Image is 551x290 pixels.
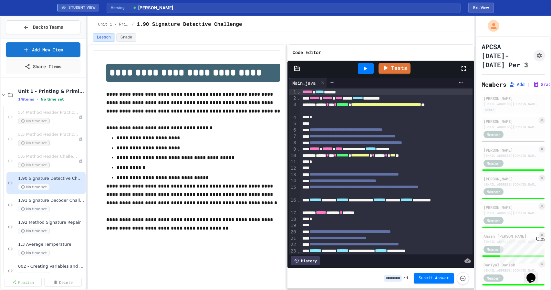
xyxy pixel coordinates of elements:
span: No time set [18,140,50,146]
span: No time set [18,184,50,190]
span: 1 [406,276,408,281]
h2: Members [482,80,506,89]
span: Fold line [297,146,300,152]
button: Exit student view [468,3,494,13]
div: [PERSON_NAME] [483,176,537,182]
div: 23 [289,248,297,254]
span: No time set [41,97,64,102]
div: [EMAIL_ADDRESS][DOMAIN_NAME] [483,153,537,158]
div: Daniyal Danish [483,262,537,268]
span: 1.3 Average Temperature [18,242,84,247]
span: Member [487,132,500,137]
div: 11 [289,159,297,165]
span: Member [487,246,500,252]
span: 002 - Creating Variables and Printing 2 [18,264,84,269]
span: No time set [18,250,50,256]
div: Admin [483,107,496,113]
div: 4 [289,114,297,121]
span: No time set [18,272,50,278]
div: 13 [289,172,297,178]
div: [PERSON_NAME] [483,118,537,124]
span: 5.4 Method Header Practice 5 [18,110,78,115]
span: 14 items [18,97,34,102]
div: 17 [289,210,297,216]
div: [PERSON_NAME] [483,147,537,153]
button: Back to Teams [6,20,80,34]
span: Fold line [297,95,300,101]
span: 1.90 Signature Detective Challenge [18,176,84,181]
button: Grade [116,33,136,42]
div: 6 [289,127,297,134]
span: No time set [18,206,50,212]
div: 18 [289,216,297,223]
span: Submit Answer [419,276,449,281]
div: 10 [289,153,297,159]
div: 20 [289,229,297,235]
div: 1 [289,89,297,95]
div: Unpublished [78,115,83,119]
a: Share Items [6,59,80,73]
div: 19 [289,222,297,229]
div: 5 [289,121,297,127]
iframe: chat widget [524,264,545,284]
div: 16 [289,197,297,210]
span: Viewing [111,5,129,11]
span: Unit 1 - Printing & Primitive Types [18,88,84,94]
span: 1.92 Method Signature Repair [18,220,84,225]
div: 12 [289,165,297,172]
h1: APCSA [DATE]-[DATE] Per 3 [482,42,531,69]
div: 7 [289,133,297,140]
div: Main.java [289,80,319,86]
span: Member [487,189,500,195]
span: 5.5 Method Header Practice 8 [18,132,78,137]
span: / [132,22,134,27]
a: Add New Item [6,42,80,57]
div: 14 [289,178,297,184]
div: Ahaan [PERSON_NAME] [483,233,537,239]
div: Main.java [289,78,327,88]
div: History [291,256,320,265]
span: Member [487,160,500,166]
div: [EMAIL_ADDRESS][DOMAIN_NAME] [483,102,543,106]
a: Tests [379,63,411,74]
div: Unpublished [78,159,83,163]
div: [EMAIL_ADDRESS][DOMAIN_NAME] [483,210,537,215]
div: 2 [289,95,297,102]
span: No time set [18,162,50,168]
div: 3 [289,102,297,114]
div: 15 [289,184,297,197]
a: Publish [5,278,42,287]
div: 8 [289,140,297,146]
button: Add [509,81,525,88]
span: Fold line [297,249,300,254]
h6: Code Editor [293,48,321,57]
div: 21 [289,235,297,242]
button: Lesson [93,33,115,42]
div: Chat with us now!Close [3,3,45,41]
div: Unpublished [78,137,83,141]
span: 1.91 Signature Decoder Challenge [18,198,84,203]
div: 22 [289,242,297,248]
span: Unit 1 - Printing & Primitive Types [98,22,129,27]
button: Assignment Settings [534,50,545,61]
span: No time set [18,228,50,234]
span: • [37,97,38,102]
span: No time set [18,118,50,124]
div: 9 [289,146,297,153]
div: [EMAIL_ADDRESS][DOMAIN_NAME] [483,124,537,129]
span: / [403,276,405,281]
span: STUDENT VIEW [68,5,96,11]
button: Submit Answer [414,273,454,284]
span: Fold line [297,198,300,203]
span: Member [487,218,500,223]
div: My Account [481,18,501,33]
div: [PERSON_NAME] [483,95,543,101]
span: Member [487,275,500,281]
span: 5.6 Method Header Challenge 1 [18,154,78,159]
span: 1.90 Signature Detective Challenge [137,21,242,28]
iframe: chat widget [497,236,545,263]
div: [EMAIL_ADDRESS][DOMAIN_NAME] [483,268,537,273]
div: [EMAIL_ADDRESS][DOMAIN_NAME] [483,182,537,187]
span: Fold line [297,89,300,94]
a: Delete [44,278,81,287]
